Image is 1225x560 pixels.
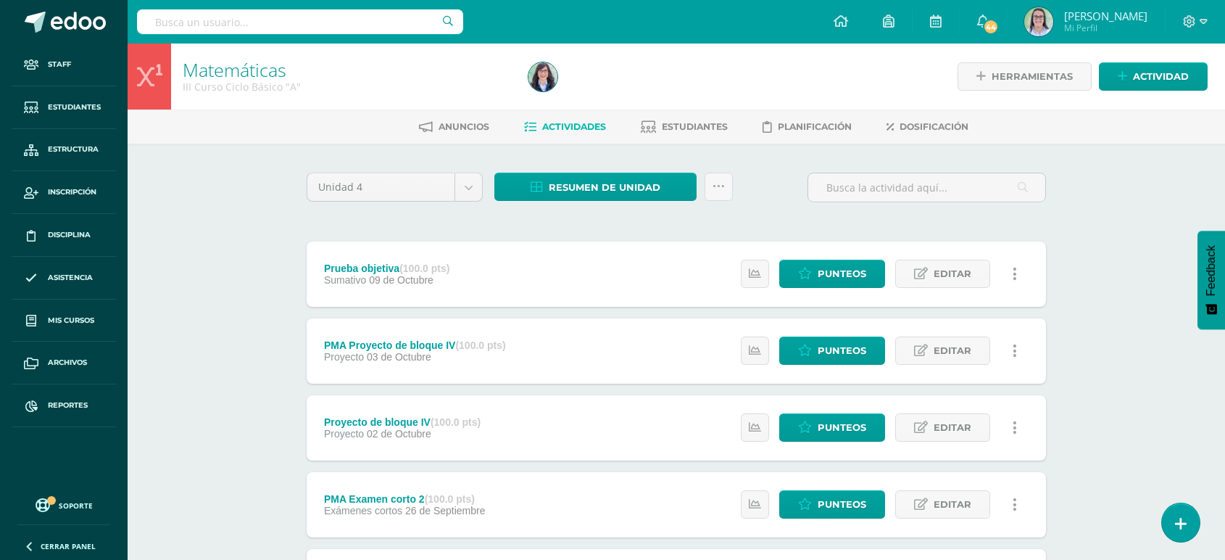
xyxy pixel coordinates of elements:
span: Editar [934,260,971,287]
span: 02 de Octubre [367,428,431,440]
img: feef98d3e48c09d52a01cb7e66e13521.png [528,62,557,91]
strong: (100.0 pts) [431,416,481,428]
input: Busca la actividad aquí... [808,173,1045,202]
span: Estudiantes [662,121,728,132]
span: Exámenes cortos [324,505,402,516]
span: Mi Perfil [1064,22,1147,34]
div: PMA Examen corto 2 [324,493,486,505]
span: 09 de Octubre [369,274,433,286]
a: Anuncios [419,115,489,139]
span: Staff [48,59,71,70]
input: Busca un usuario... [137,9,463,34]
span: Estructura [48,144,99,155]
a: Reportes [12,384,116,427]
a: Punteos [779,337,885,365]
span: Punteos [818,491,866,518]
span: Actividad [1133,63,1189,90]
a: Dosificación [886,115,968,139]
span: Asistencia [48,272,93,284]
span: Unidad 4 [318,173,444,201]
span: Punteos [818,260,866,287]
span: Sumativo [324,274,366,286]
span: 03 de Octubre [367,351,431,363]
a: Herramientas [958,62,1092,91]
a: Punteos [779,490,885,519]
div: Prueba objetiva [324,263,450,274]
a: Punteos [779,413,885,442]
span: Actividades [542,121,606,132]
img: 04502d3ebb6155621d07acff4f663ff2.png [1024,7,1053,36]
a: Estudiantes [12,86,116,129]
a: Actividad [1099,62,1208,91]
span: Punteos [818,337,866,364]
span: Punteos [818,414,866,441]
a: Estructura [12,129,116,172]
span: 26 de Septiembre [405,505,486,516]
a: Estudiantes [641,115,728,139]
span: Editar [934,414,971,441]
a: Archivos [12,342,116,384]
span: Mis cursos [48,315,94,326]
span: Disciplina [48,229,91,241]
div: III Curso Ciclo Básico 'A' [183,80,511,94]
span: Resumen de unidad [549,174,660,201]
span: Cerrar panel [41,541,96,551]
strong: (100.0 pts) [399,263,449,274]
a: Soporte [17,495,110,514]
span: [PERSON_NAME] [1064,9,1147,23]
button: Feedback - Mostrar encuesta [1197,231,1225,329]
a: Disciplina [12,214,116,257]
a: Planificación [763,115,852,139]
span: Anuncios [439,121,489,132]
span: Editar [934,337,971,364]
a: Inscripción [12,171,116,214]
span: Archivos [48,357,87,368]
a: Matemáticas [183,57,286,82]
span: Proyecto [324,428,364,440]
span: Inscripción [48,186,96,198]
span: Dosificación [900,121,968,132]
span: Reportes [48,400,88,411]
div: PMA Proyecto de bloque IV [324,339,506,351]
span: Planificación [778,121,852,132]
span: Soporte [59,501,93,511]
a: Resumen de unidad [494,173,697,201]
span: Feedback [1205,245,1218,296]
span: Estudiantes [48,102,101,113]
span: Proyecto [324,351,364,363]
a: Actividades [524,115,606,139]
strong: (100.0 pts) [455,339,505,351]
a: Punteos [779,260,885,288]
div: Proyecto de bloque IV [324,416,481,428]
span: Editar [934,491,971,518]
span: Herramientas [992,63,1073,90]
a: Unidad 4 [307,173,482,201]
a: Asistencia [12,257,116,300]
span: 44 [983,19,999,35]
strong: (100.0 pts) [425,493,475,505]
a: Mis cursos [12,300,116,342]
h1: Matemáticas [183,59,511,80]
a: Staff [12,44,116,86]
